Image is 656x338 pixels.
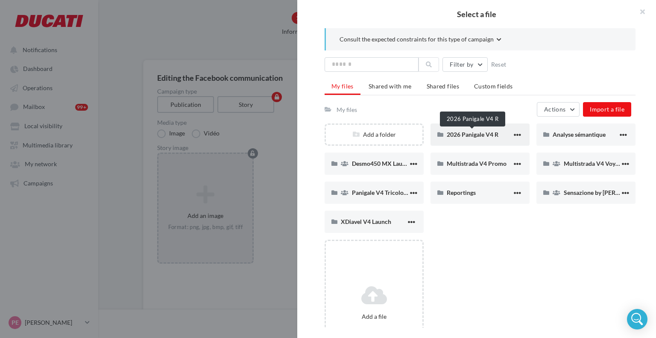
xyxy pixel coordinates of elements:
span: Shared files [427,82,459,90]
div: Open Intercom Messenger [627,309,647,329]
div: Add a folder [326,130,422,138]
span: Reportings [447,189,476,196]
span: Import a file [590,106,624,113]
button: Consult the expected constraints for this type of campaign [340,35,501,45]
span: Shared with me [369,82,412,90]
span: Consult the expected constraints for this type of campaign [340,35,494,43]
span: Analyse sémantique [553,131,606,138]
div: Add a file [329,313,419,321]
div: 2026 Panigale V4 R [440,112,505,126]
span: Sensazione by [PERSON_NAME] [564,189,650,196]
button: Actions [537,102,580,117]
span: 2026 Panigale V4 R [447,131,498,138]
span: Panigale V4 Tricolore [GEOGRAPHIC_DATA] [352,189,471,196]
span: Multistrada V4 Voyagers Contest [564,160,651,167]
span: XDiavel V4 Launch [341,218,391,225]
button: Filter by [442,57,487,72]
span: Actions [544,106,565,113]
h2: Select a file [311,10,642,18]
button: Reset [488,59,510,70]
div: My files [337,106,357,114]
span: My files [331,82,354,90]
span: Multistrada V4 Promo [447,160,507,167]
span: Desmo450 MX Launch [352,160,412,167]
span: Custom fields [474,82,513,90]
button: Import a file [583,102,631,117]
